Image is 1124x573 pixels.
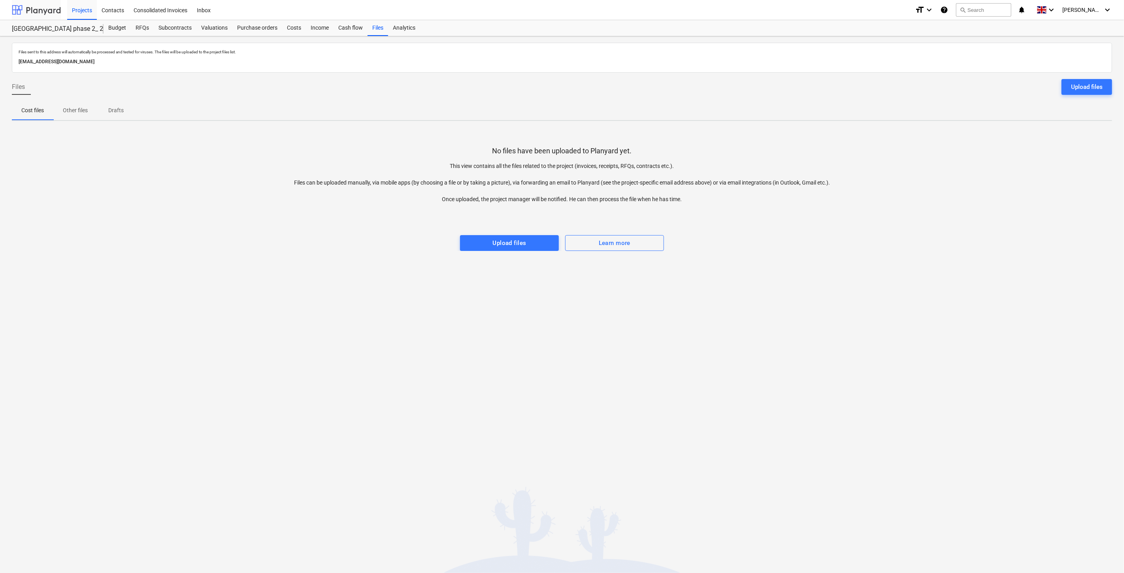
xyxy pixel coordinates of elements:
[924,5,934,15] i: keyboard_arrow_down
[460,235,559,251] button: Upload files
[19,58,1105,66] p: [EMAIL_ADDRESS][DOMAIN_NAME]
[492,146,632,156] p: No files have been uploaded to Planyard yet.
[1084,535,1124,573] iframe: Chat Widget
[388,20,420,36] a: Analytics
[21,106,44,115] p: Cost files
[19,49,1105,55] p: Files sent to this address will automatically be processed and tested for viruses. The files will...
[1103,5,1112,15] i: keyboard_arrow_down
[282,20,306,36] a: Costs
[334,20,368,36] a: Cash flow
[956,3,1011,17] button: Search
[196,20,232,36] a: Valuations
[63,106,88,115] p: Other files
[492,238,526,248] div: Upload files
[12,25,94,33] div: [GEOGRAPHIC_DATA] phase 2_ 2901842/2901884
[368,20,388,36] a: Files
[599,238,630,248] div: Learn more
[154,20,196,36] a: Subcontracts
[915,5,924,15] i: format_size
[131,20,154,36] a: RFQs
[1018,5,1026,15] i: notifications
[565,235,664,251] button: Learn more
[306,20,334,36] a: Income
[1071,82,1103,92] div: Upload files
[287,162,837,204] p: This view contains all the files related to the project (invoices, receipts, RFQs, contracts etc....
[104,20,131,36] a: Budget
[1062,79,1112,95] button: Upload files
[107,106,126,115] p: Drafts
[12,82,25,92] span: Files
[1062,7,1102,13] span: [PERSON_NAME]
[1047,5,1056,15] i: keyboard_arrow_down
[232,20,282,36] a: Purchase orders
[940,5,948,15] i: Knowledge base
[960,7,966,13] span: search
